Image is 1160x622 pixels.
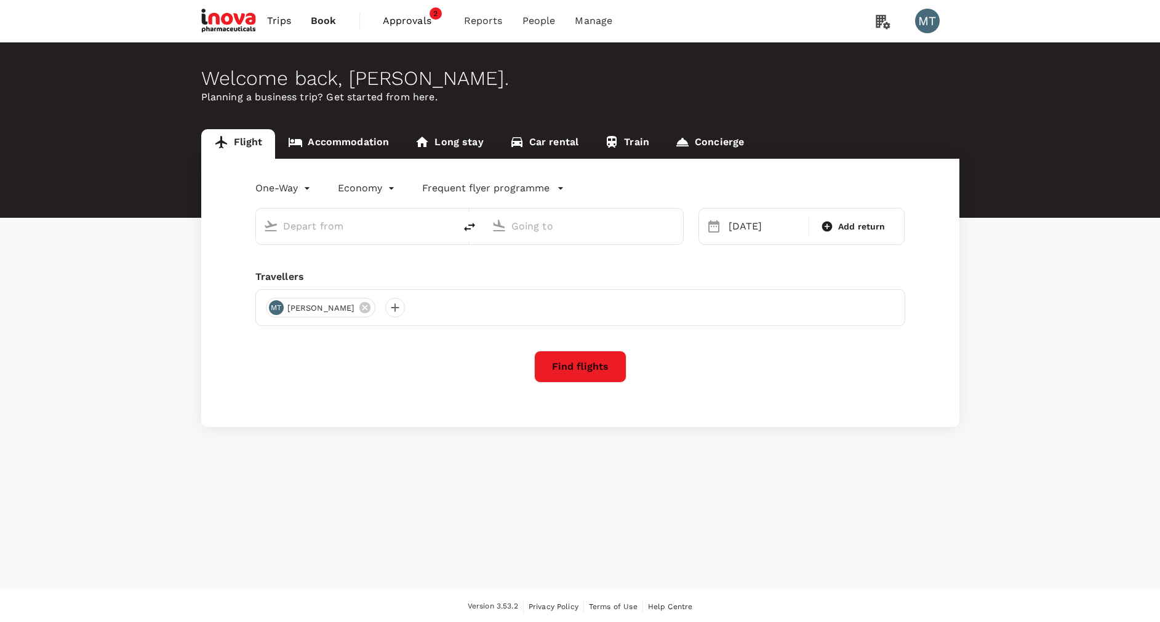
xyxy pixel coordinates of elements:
span: 2 [430,7,442,20]
a: Help Centre [648,600,693,613]
span: Help Centre [648,602,693,611]
div: MT [915,9,940,33]
input: Depart from [283,217,429,236]
a: Accommodation [275,129,402,159]
span: Privacy Policy [529,602,578,611]
button: Find flights [534,351,626,383]
button: Open [446,225,449,227]
p: Frequent flyer programme [422,181,550,196]
div: MT[PERSON_NAME] [266,298,376,317]
span: Terms of Use [589,602,638,611]
button: Frequent flyer programme [422,181,564,196]
span: Manage [575,14,612,28]
a: Concierge [662,129,757,159]
span: Book [311,14,337,28]
a: Flight [201,129,276,159]
button: Open [674,225,677,227]
img: iNova Pharmaceuticals [201,7,258,34]
span: Approvals [383,14,444,28]
a: Long stay [402,129,496,159]
div: Welcome back , [PERSON_NAME] . [201,67,959,90]
a: Train [591,129,662,159]
a: Terms of Use [589,600,638,613]
span: [PERSON_NAME] [280,302,362,314]
span: People [522,14,556,28]
div: Economy [338,178,398,198]
span: Add return [838,220,886,233]
span: Version 3.53.2 [468,600,518,613]
input: Going to [511,217,657,236]
button: delete [455,212,484,242]
span: Trips [267,14,291,28]
a: Privacy Policy [529,600,578,613]
div: One-Way [255,178,313,198]
div: [DATE] [724,214,806,239]
p: Planning a business trip? Get started from here. [201,90,959,105]
div: Travellers [255,269,905,284]
span: Reports [464,14,503,28]
div: MT [269,300,284,315]
a: Car rental [497,129,592,159]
